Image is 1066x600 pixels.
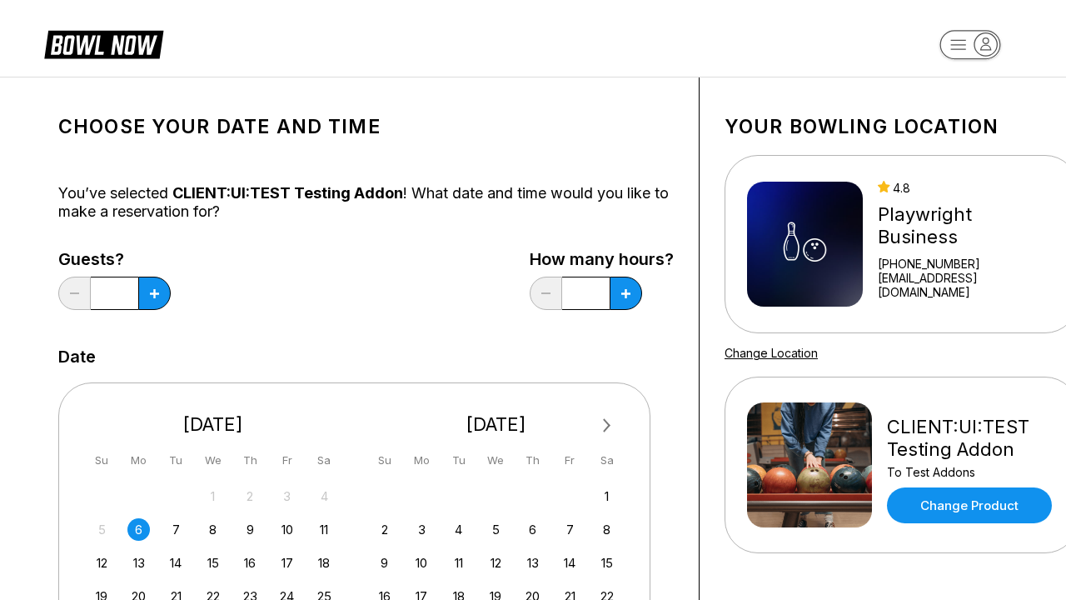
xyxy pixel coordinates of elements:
div: Choose Tuesday, October 7th, 2025 [165,518,187,541]
div: Not available Saturday, October 4th, 2025 [313,485,336,507]
div: Su [91,449,113,472]
div: Tu [165,449,187,472]
div: Choose Tuesday, November 11th, 2025 [447,552,470,574]
div: Sa [595,449,618,472]
div: Fr [276,449,298,472]
div: [DATE] [367,413,625,436]
div: Choose Wednesday, November 5th, 2025 [485,518,507,541]
a: Change Product [887,487,1052,523]
div: Choose Wednesday, October 8th, 2025 [202,518,224,541]
div: Choose Saturday, November 1st, 2025 [595,485,618,507]
label: Date [58,347,96,366]
label: Guests? [58,250,171,268]
div: Choose Friday, November 7th, 2025 [559,518,581,541]
div: Choose Monday, November 10th, 2025 [411,552,433,574]
div: Choose Wednesday, October 15th, 2025 [202,552,224,574]
div: Sa [313,449,336,472]
div: Th [239,449,262,472]
div: Tu [447,449,470,472]
div: Not available Sunday, October 5th, 2025 [91,518,113,541]
label: How many hours? [530,250,674,268]
div: CLIENT:UI:TEST Testing Addon [887,416,1056,461]
div: Choose Sunday, November 2nd, 2025 [373,518,396,541]
div: Choose Saturday, November 15th, 2025 [595,552,618,574]
div: Choose Tuesday, October 14th, 2025 [165,552,187,574]
div: Not available Wednesday, October 1st, 2025 [202,485,224,507]
div: Choose Tuesday, November 4th, 2025 [447,518,470,541]
div: Choose Monday, October 13th, 2025 [127,552,150,574]
div: Choose Saturday, November 8th, 2025 [595,518,618,541]
div: Choose Monday, November 3rd, 2025 [411,518,433,541]
div: Choose Monday, October 6th, 2025 [127,518,150,541]
span: CLIENT:UI:TEST Testing Addon [172,184,403,202]
h1: Choose your Date and time [58,115,674,138]
div: We [202,449,224,472]
div: Su [373,449,396,472]
button: Next Month [594,412,620,439]
div: Choose Saturday, October 11th, 2025 [313,518,336,541]
div: Choose Wednesday, November 12th, 2025 [485,552,507,574]
div: Choose Friday, October 10th, 2025 [276,518,298,541]
img: CLIENT:UI:TEST Testing Addon [747,402,872,527]
div: Th [521,449,544,472]
a: [EMAIL_ADDRESS][DOMAIN_NAME] [878,271,1056,299]
div: Choose Sunday, November 9th, 2025 [373,552,396,574]
div: [PHONE_NUMBER] [878,257,1056,271]
div: Not available Thursday, October 2nd, 2025 [239,485,262,507]
div: We [485,449,507,472]
img: Playwright Business [747,182,863,307]
div: [DATE] [84,413,342,436]
div: Fr [559,449,581,472]
a: Change Location [725,346,818,360]
div: Choose Friday, October 17th, 2025 [276,552,298,574]
div: Choose Thursday, October 9th, 2025 [239,518,262,541]
div: Mo [411,449,433,472]
div: Choose Saturday, October 18th, 2025 [313,552,336,574]
div: Mo [127,449,150,472]
div: Choose Friday, November 14th, 2025 [559,552,581,574]
div: Choose Thursday, October 16th, 2025 [239,552,262,574]
div: 4.8 [878,181,1056,195]
div: Not available Friday, October 3rd, 2025 [276,485,298,507]
div: Choose Sunday, October 12th, 2025 [91,552,113,574]
div: Playwright Business [878,203,1056,248]
div: You’ve selected ! What date and time would you like to make a reservation for? [58,184,674,221]
div: Choose Thursday, November 6th, 2025 [521,518,544,541]
div: Choose Thursday, November 13th, 2025 [521,552,544,574]
div: To Test Addons [887,465,1056,479]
